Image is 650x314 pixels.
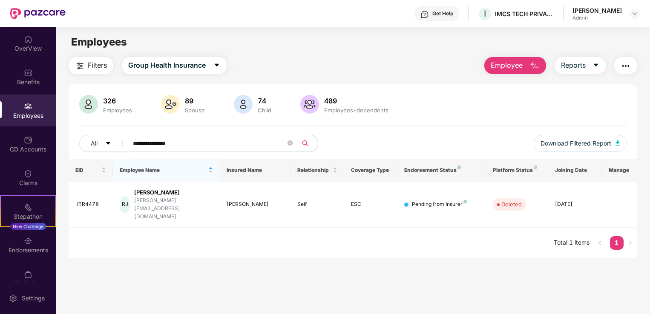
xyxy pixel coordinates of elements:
img: New Pazcare Logo [10,8,66,19]
span: Employee Name [120,167,206,174]
div: Employees [101,107,134,114]
div: [PERSON_NAME] [227,200,284,208]
img: svg+xml;base64,PHN2ZyB4bWxucz0iaHR0cDovL3d3dy53My5vcmcvMjAwMC9zdmciIHhtbG5zOnhsaW5rPSJodHRwOi8vd3... [161,95,180,114]
button: Filters [69,57,113,74]
img: svg+xml;base64,PHN2ZyB4bWxucz0iaHR0cDovL3d3dy53My5vcmcvMjAwMC9zdmciIHhtbG5zOnhsaW5rPSJodHRwOi8vd3... [234,95,253,114]
img: svg+xml;base64,PHN2ZyBpZD0iRW5kb3JzZW1lbnRzIiB4bWxucz0iaHR0cDovL3d3dy53My5vcmcvMjAwMC9zdmciIHdpZH... [24,237,32,245]
button: left [593,236,607,250]
div: Child [256,107,273,114]
span: Reports [561,60,586,71]
div: Employees+dependents [322,107,390,114]
img: svg+xml;base64,PHN2ZyB4bWxucz0iaHR0cDovL3d3dy53My5vcmcvMjAwMC9zdmciIHdpZHRoPSIyMSIgaGVpZ2h0PSIyMC... [24,203,32,211]
span: EID [75,167,100,174]
div: Admin [572,14,622,21]
div: Deleted [501,200,522,208]
div: New Challenge [10,223,46,230]
div: [PERSON_NAME] [134,188,213,197]
span: Download Filtered Report [541,139,611,148]
div: [PERSON_NAME] [572,6,622,14]
img: svg+xml;base64,PHN2ZyB4bWxucz0iaHR0cDovL3d3dy53My5vcmcvMjAwMC9zdmciIHhtbG5zOnhsaW5rPSJodHRwOi8vd3... [615,140,620,146]
span: right [628,240,633,245]
span: left [597,240,602,245]
img: svg+xml;base64,PHN2ZyBpZD0iQ2xhaW0iIHhtbG5zPSJodHRwOi8vd3d3LnczLm9yZy8yMDAwL3N2ZyIgd2lkdGg9IjIwIi... [24,169,32,178]
div: Settings [19,294,47,303]
img: svg+xml;base64,PHN2ZyBpZD0iRHJvcGRvd24tMzJ4MzIiIHhtbG5zPSJodHRwOi8vd3d3LnczLm9yZy8yMDAwL3N2ZyIgd2... [631,10,638,17]
div: 89 [183,97,207,105]
li: Total 1 items [554,236,590,250]
span: close-circle [288,140,293,146]
img: svg+xml;base64,PHN2ZyB4bWxucz0iaHR0cDovL3d3dy53My5vcmcvMjAwMC9zdmciIHdpZHRoPSIyNCIgaGVpZ2h0PSIyNC... [75,61,85,71]
img: svg+xml;base64,PHN2ZyB4bWxucz0iaHR0cDovL3d3dy53My5vcmcvMjAwMC9zdmciIHdpZHRoPSI4IiBoZWlnaHQ9IjgiIH... [463,200,467,203]
div: Self [297,200,337,208]
div: Spouse [183,107,207,114]
span: I [484,9,486,19]
img: svg+xml;base64,PHN2ZyBpZD0iRW1wbG95ZWVzIiB4bWxucz0iaHR0cDovL3d3dy53My5vcmcvMjAwMC9zdmciIHdpZHRoPS... [24,102,32,111]
li: Next Page [624,236,637,250]
span: Employee [491,60,523,71]
span: Relationship [297,167,331,174]
th: Coverage Type [344,159,397,182]
div: Pending from Insurer [412,200,467,208]
div: Stepathon [1,212,55,221]
div: [DATE] [555,200,595,208]
span: caret-down [105,140,111,147]
span: All [91,139,98,148]
a: 1 [610,236,624,249]
span: close-circle [288,140,293,148]
div: 489 [322,97,390,105]
th: Joining Date [548,159,601,182]
button: Group Health Insurancecaret-down [122,57,227,74]
th: Manage [602,159,637,182]
div: 74 [256,97,273,105]
th: Insured Name [220,159,291,182]
div: IMCS TECH PRIVATE LIMITED [495,10,555,18]
div: Get Help [432,10,453,17]
span: Employees [71,36,127,48]
button: right [624,236,637,250]
img: svg+xml;base64,PHN2ZyBpZD0iQmVuZWZpdHMiIHhtbG5zPSJodHRwOi8vd3d3LnczLm9yZy8yMDAwL3N2ZyIgd2lkdGg9Ij... [24,69,32,77]
div: ESC [351,200,391,208]
div: Platform Status [493,167,541,174]
img: svg+xml;base64,PHN2ZyB4bWxucz0iaHR0cDovL3d3dy53My5vcmcvMjAwMC9zdmciIHdpZHRoPSI4IiBoZWlnaHQ9IjgiIH... [457,166,461,169]
span: caret-down [592,62,599,69]
img: svg+xml;base64,PHN2ZyB4bWxucz0iaHR0cDovL3d3dy53My5vcmcvMjAwMC9zdmciIHdpZHRoPSIyNCIgaGVpZ2h0PSIyNC... [621,61,631,71]
div: Endorsement Status [404,167,480,174]
li: Previous Page [593,236,607,250]
img: svg+xml;base64,PHN2ZyB4bWxucz0iaHR0cDovL3d3dy53My5vcmcvMjAwMC9zdmciIHhtbG5zOnhsaW5rPSJodHRwOi8vd3... [79,95,98,114]
span: Group Health Insurance [128,60,206,71]
button: Allcaret-down [79,135,131,152]
th: Relationship [290,159,344,182]
img: svg+xml;base64,PHN2ZyB4bWxucz0iaHR0cDovL3d3dy53My5vcmcvMjAwMC9zdmciIHhtbG5zOnhsaW5rPSJodHRwOi8vd3... [300,95,319,114]
button: search [297,135,318,152]
img: svg+xml;base64,PHN2ZyBpZD0iU2V0dGluZy0yMHgyMCIgeG1sbnM9Imh0dHA6Ly93d3cudzMub3JnLzIwMDAvc3ZnIiB3aW... [9,294,17,303]
img: svg+xml;base64,PHN2ZyBpZD0iTXlfT3JkZXJzIiBkYXRhLW5hbWU9Ik15IE9yZGVycyIgeG1sbnM9Imh0dHA6Ly93d3cudz... [24,270,32,279]
span: Filters [88,60,107,71]
img: svg+xml;base64,PHN2ZyBpZD0iSGVscC0zMngzMiIgeG1sbnM9Imh0dHA6Ly93d3cudzMub3JnLzIwMDAvc3ZnIiB3aWR0aD... [420,10,429,19]
img: svg+xml;base64,PHN2ZyB4bWxucz0iaHR0cDovL3d3dy53My5vcmcvMjAwMC9zdmciIHdpZHRoPSI4IiBoZWlnaHQ9IjgiIH... [534,166,537,169]
th: EID [69,159,113,182]
span: search [297,140,313,147]
span: caret-down [213,62,220,69]
div: RJ [120,196,130,213]
button: Reportscaret-down [555,57,606,74]
div: ITR4478 [77,200,106,208]
button: Download Filtered Report [534,135,627,152]
div: 326 [101,97,134,105]
img: svg+xml;base64,PHN2ZyBpZD0iSG9tZSIgeG1sbnM9Imh0dHA6Ly93d3cudzMub3JnLzIwMDAvc3ZnIiB3aWR0aD0iMjAiIG... [24,35,32,43]
button: Employee [484,57,546,74]
div: [PERSON_NAME][EMAIL_ADDRESS][DOMAIN_NAME] [134,197,213,221]
img: svg+xml;base64,PHN2ZyBpZD0iQ0RfQWNjb3VudHMiIGRhdGEtbmFtZT0iQ0QgQWNjb3VudHMiIHhtbG5zPSJodHRwOi8vd3... [24,136,32,144]
img: svg+xml;base64,PHN2ZyB4bWxucz0iaHR0cDovL3d3dy53My5vcmcvMjAwMC9zdmciIHhtbG5zOnhsaW5rPSJodHRwOi8vd3... [529,61,540,71]
li: 1 [610,236,624,250]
